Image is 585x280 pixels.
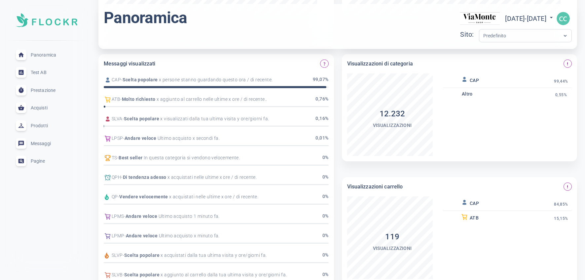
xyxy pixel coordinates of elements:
font: x acquistati dalla tua ultima visita y ore/giorni fa. [161,253,267,258]
font: - [123,116,124,121]
font: - [123,272,124,277]
button: Visualizzazioni dei messaggi sul carrello/cestello [564,182,572,191]
font: % [325,252,328,258]
font: Best seller [119,155,142,160]
font: Scelta popolare [124,272,160,277]
img: Logo dell'interfaccia utente morbida [16,13,77,27]
font: 0,55% [555,93,567,97]
font: 0 [322,194,325,199]
font: Visualizzazioni di categoria [347,60,413,67]
font: - [123,136,125,141]
font: x persone stanno guardando questo ora / di recente. [159,77,273,82]
font: LPSP [112,136,123,141]
font: % [325,194,328,199]
button: Visualizzazioni dei messaggi nella pagina della categoria [564,60,572,68]
font: Visualizzazioni [373,246,412,251]
font: 0 [322,233,325,238]
font: 0,16 [315,116,325,121]
font: % [325,135,328,140]
font: Andare veloce [126,214,157,219]
font: 15,15% [554,216,568,221]
font: - [121,77,122,82]
a: Acquisti [5,99,88,117]
font: 99,07 [313,77,325,82]
font: Prestazione [31,88,55,93]
font: x acquistati nelle ultime x ore / di recente. [167,175,257,180]
font: Messaggi visualizzati [104,60,156,67]
font: x aggiunto al carrello dalla tua ultima visita y ore/giorni fa. [161,272,287,277]
font: LPMP [112,233,125,238]
font: Altro [462,91,473,97]
font: % [325,77,328,82]
font: % [325,233,328,238]
font: Di tendenza adesso [123,175,166,180]
img: viamonteshop [460,8,500,29]
button: Quali messaggi di Flockr vengono visualizzati di più [320,60,328,68]
font: % [325,96,328,101]
font: x acquistati nelle ultime x ore / di recente. [169,194,258,199]
font: % [325,116,328,121]
font: Scelta popolare [124,253,160,258]
font: - [123,253,124,258]
font: 0 [322,155,325,160]
font: CAP [112,77,121,82]
font: 0,76 [315,96,325,101]
font: - [525,15,527,22]
font: Messaggi [31,141,51,146]
font: Molto richiesto [122,97,156,102]
font: Ultimo acquisto x secondi fa. [158,136,220,141]
font: % [325,213,328,219]
font: % [325,272,328,277]
font: - [125,233,126,238]
font: x aggiunto al carrello nelle ultime x ore / di recente.. [157,97,267,102]
font: Test AB [31,70,47,75]
a: Messaggi [5,135,88,152]
font: 0 [322,252,325,258]
span: priority_high [566,185,569,189]
font: LPMS [112,214,124,219]
font: Prodotti [31,123,48,128]
font: Scelta popolare [124,116,159,121]
font: 0 [322,213,325,219]
font: - [121,175,123,180]
font: Visualizzazioni [373,123,412,128]
font: Andare veloce [125,136,156,141]
font: 0,01 [315,135,325,140]
a: Pagine [5,152,88,170]
font: % [325,174,328,180]
img: 049867dd815006062aed9e2634afbdeb [557,12,570,25]
font: Panoramica [104,8,187,27]
font: Scelta popolare [123,77,158,82]
font: [DATE] [527,15,546,22]
font: Pagine [31,158,45,164]
font: 119 [385,232,399,241]
font: Visualizzazioni carrello [347,183,403,190]
font: TS [112,155,117,160]
font: 0 [322,272,325,277]
a: Test AB [5,63,88,81]
font: Andare veloce [126,233,158,238]
font: In questa categoria si vendono velocemente. [144,155,240,160]
font: SLVP [112,253,123,258]
font: - [120,97,122,102]
a: Prodotti [5,117,88,135]
font: Ultimo acquisto x minuto fa. [159,233,220,238]
font: ATB [470,215,479,220]
font: 12.232 [380,109,405,118]
a: Panoramica [5,46,88,64]
font: Sito: [460,30,474,38]
font: SLVB [112,272,123,277]
font: CAP [470,78,479,83]
font: x visualizzati dalla tua ultima visita y ore/giorni fa. [160,116,269,121]
font: Acquisti [31,105,48,110]
font: ATB [112,97,120,102]
font: - [124,214,126,219]
font: 99,44% [554,79,568,84]
font: SLVA [112,116,123,121]
font: [DATE] [505,15,525,22]
font: % [325,155,328,160]
a: Prestazione [5,81,88,99]
font: QP [112,194,118,199]
font: QPH [112,175,121,180]
font: - [117,155,119,160]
